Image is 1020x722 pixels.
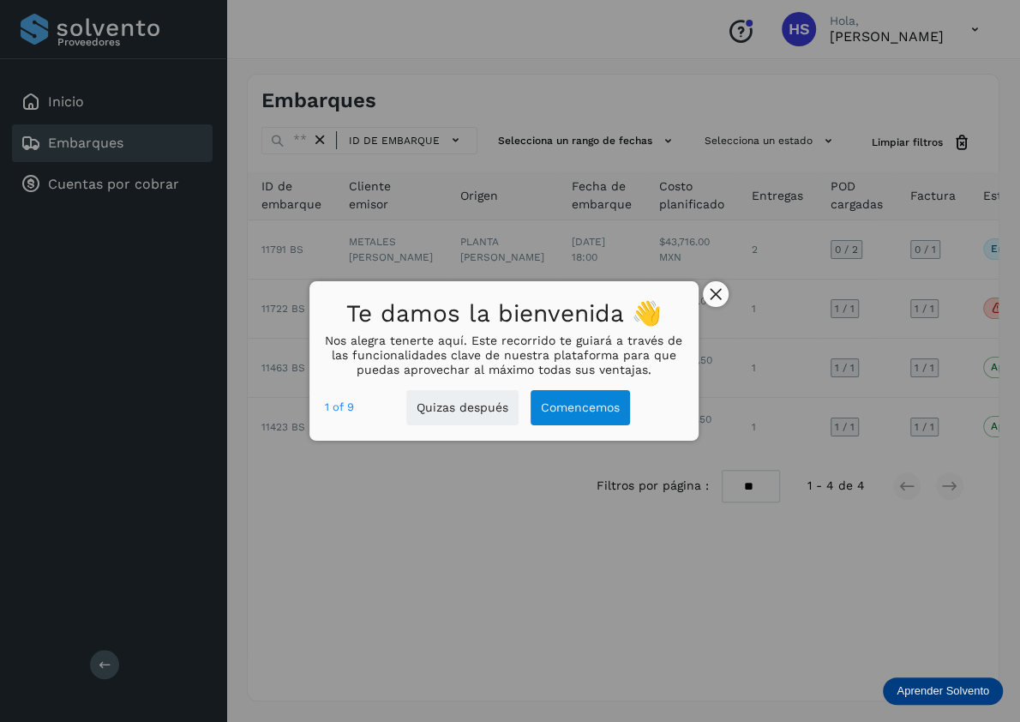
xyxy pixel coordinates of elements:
[325,334,683,376] p: Nos alegra tenerte aquí. Este recorrido te guiará a través de las funcionalidades clave de nuestr...
[883,677,1003,705] div: Aprender Solvento
[325,398,354,417] div: 1 of 9
[406,390,519,425] button: Quizas después
[325,295,683,334] h1: Te damos la bienvenida 👋
[325,398,354,417] div: step 1 of 9
[309,281,699,441] div: Te damos la bienvenida 👋Nos alegra tenerte aquí. Este recorrido te guiará a través de las funcion...
[531,390,630,425] button: Comencemos
[703,281,729,307] button: close,
[897,684,989,698] p: Aprender Solvento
